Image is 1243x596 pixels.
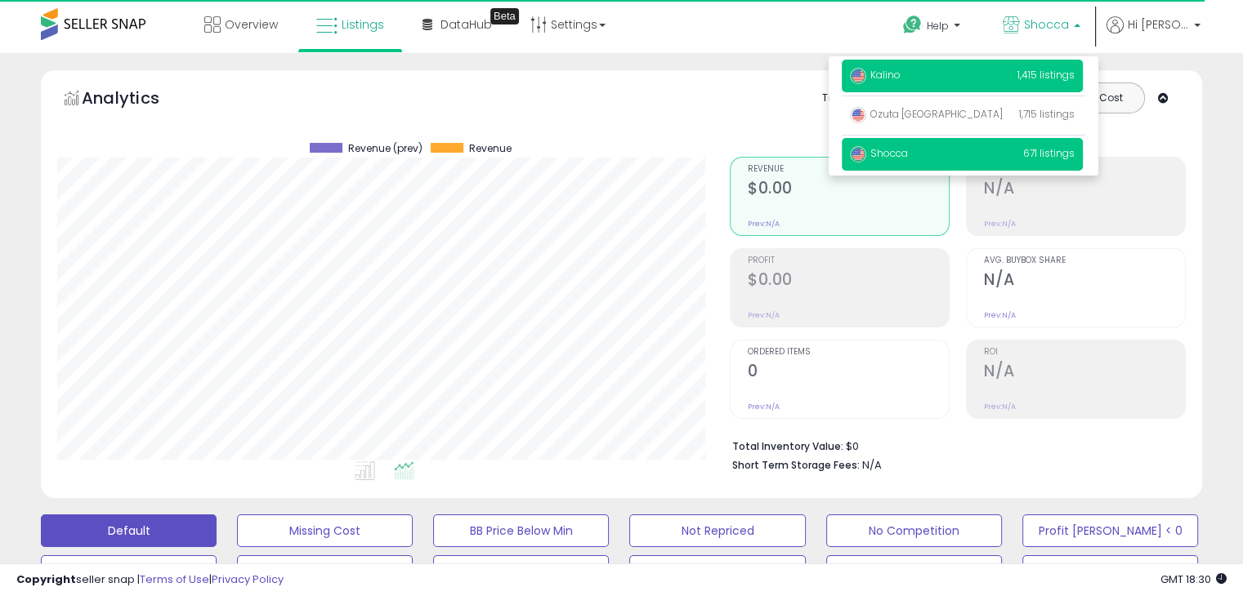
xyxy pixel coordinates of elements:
h2: 0 [748,362,949,384]
img: usa.png [850,146,866,162]
span: Shocca [850,146,908,160]
span: Revenue [748,165,949,174]
span: ROI [984,348,1185,357]
button: Missing Cost [237,514,413,547]
span: 1,715 listings [1019,107,1075,121]
small: Prev: N/A [748,219,780,229]
button: Win BB [826,555,1002,588]
span: 671 listings [1023,146,1075,160]
button: 271-365 [433,555,609,588]
small: Prev: N/A [748,402,780,411]
b: Total Inventory Value: [732,439,843,453]
a: Help [890,2,977,53]
button: 181-270 [237,555,413,588]
span: Hi [PERSON_NAME] [1128,16,1189,33]
span: Listings [342,16,384,33]
h2: N/A [984,179,1185,201]
span: Ordered Items [748,348,949,357]
button: Not Repriced [629,514,805,547]
span: Revenue (prev) [348,143,423,154]
a: Terms of Use [140,572,209,587]
span: Revenue [469,143,512,154]
b: Short Term Storage Fees: [732,458,860,472]
button: BB Price Below Min [433,514,609,547]
small: Prev: N/A [748,310,780,320]
i: Get Help [902,15,923,35]
button: BB <10% [1022,555,1198,588]
div: seller snap | | [16,572,284,588]
small: Prev: N/A [984,402,1016,411]
span: 1,415 listings [1017,68,1075,82]
div: Totals For [822,91,886,106]
span: Profit [748,256,949,265]
a: Hi [PERSON_NAME] [1107,16,1201,53]
div: Tooltip anchor [490,8,519,24]
h2: N/A [984,270,1185,292]
button: 365+ [629,555,805,588]
span: Ozuta [GEOGRAPHIC_DATA] [850,107,1003,121]
span: Shocca [1024,16,1069,33]
h5: Analytics [82,87,191,113]
h2: $0.00 [748,179,949,201]
button: Default [41,514,217,547]
h2: N/A [984,362,1185,384]
img: usa.png [850,68,866,84]
small: Prev: N/A [984,310,1016,320]
span: DataHub [440,16,492,33]
span: N/A [862,457,882,473]
button: No Competition [826,514,1002,547]
li: $0 [732,435,1174,455]
small: Prev: N/A [984,219,1016,229]
h2: $0.00 [748,270,949,292]
span: Avg. Buybox Share [984,256,1185,265]
img: usa.png [850,107,866,123]
span: Help [927,19,949,33]
span: Kalino [850,68,901,82]
button: Profit [PERSON_NAME] < 0 [1022,514,1198,547]
span: Overview [225,16,278,33]
a: Privacy Policy [212,572,284,587]
span: 2025-09-16 18:30 GMT [1160,572,1227,587]
strong: Copyright [16,572,76,587]
button: 91-180 [41,555,217,588]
